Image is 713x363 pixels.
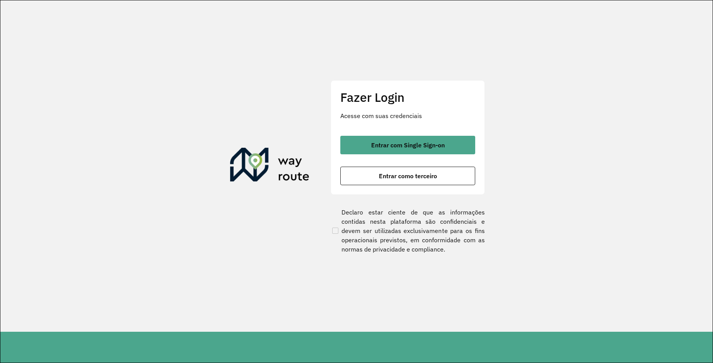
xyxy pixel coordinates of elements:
p: Acesse com suas credenciais [340,111,475,120]
img: Roteirizador AmbevTech [230,148,309,185]
h2: Fazer Login [340,90,475,105]
button: button [340,167,475,185]
button: button [340,136,475,154]
span: Entrar como terceiro [379,173,437,179]
label: Declaro estar ciente de que as informações contidas nesta plataforma são confidenciais e devem se... [331,208,485,254]
span: Entrar com Single Sign-on [371,142,445,148]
